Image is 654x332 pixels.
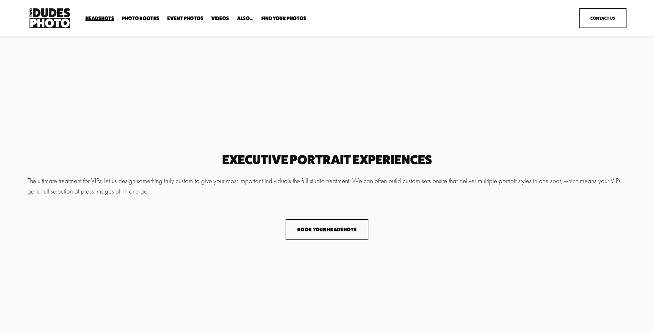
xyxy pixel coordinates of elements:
[85,16,114,21] span: Headshots
[286,219,368,240] button: Book Your Headshots
[122,16,159,21] span: Photo Booths
[27,153,627,166] h2: executive portrait experiences
[27,6,72,30] img: Two Dudes Photo | Headshots, Portraits &amp; Photo Booths
[27,176,627,196] p: The ultimate treatment for VIPs; let us design something truly custom to give your most important...
[579,8,627,28] a: Contact Us
[211,16,229,22] a: Videos
[261,16,306,21] span: Find Your Photos
[167,16,203,22] a: Event Photos
[237,16,254,22] a: folder dropdown
[237,16,254,21] span: Also...
[122,16,159,22] a: folder dropdown
[261,16,306,22] a: folder dropdown
[85,16,114,22] a: folder dropdown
